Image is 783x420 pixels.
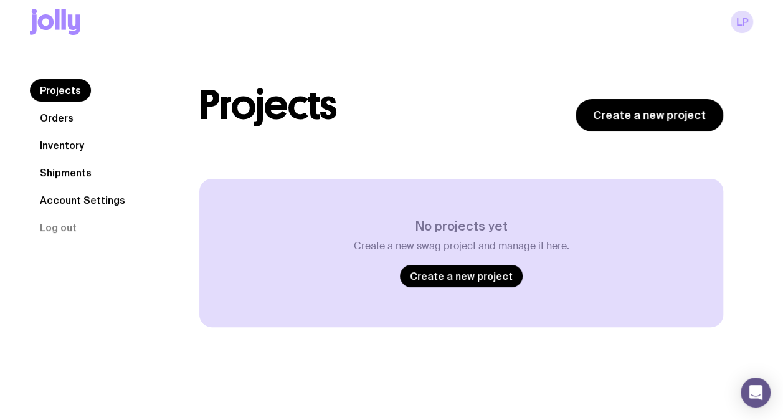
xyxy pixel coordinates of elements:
[354,240,569,252] p: Create a new swag project and manage it here.
[30,134,94,156] a: Inventory
[30,107,83,129] a: Orders
[30,216,87,239] button: Log out
[30,79,91,102] a: Projects
[741,378,771,408] div: Open Intercom Messenger
[199,85,337,125] h1: Projects
[731,11,753,33] a: LP
[576,99,723,131] a: Create a new project
[354,219,569,234] h3: No projects yet
[30,161,102,184] a: Shipments
[400,265,523,287] a: Create a new project
[30,189,135,211] a: Account Settings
